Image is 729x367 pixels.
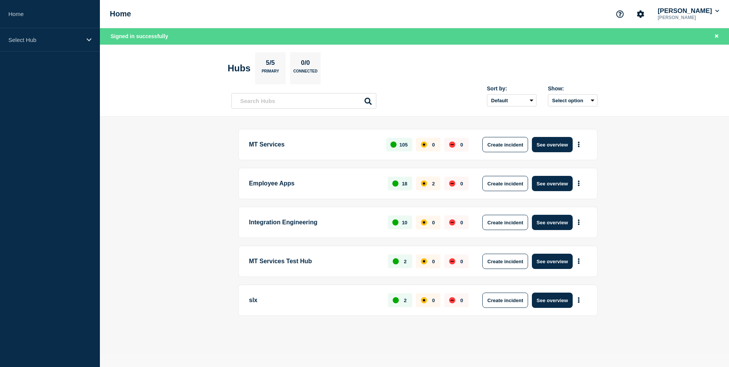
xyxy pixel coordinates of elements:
[393,258,399,264] div: up
[400,142,408,148] p: 105
[392,219,398,225] div: up
[532,254,572,269] button: See overview
[449,258,455,264] div: down
[421,219,427,225] div: affected
[249,293,379,308] p: slx
[532,137,572,152] button: See overview
[482,254,528,269] button: Create incident
[432,259,435,264] p: 0
[421,297,427,303] div: affected
[574,138,584,152] button: More actions
[390,142,397,148] div: up
[263,59,278,69] p: 5/5
[8,37,82,43] p: Select Hub
[421,258,427,264] div: affected
[460,181,463,187] p: 0
[712,32,721,41] button: Close banner
[574,216,584,230] button: More actions
[612,6,628,22] button: Support
[421,142,427,148] div: affected
[249,137,377,152] p: MT Services
[482,215,528,230] button: Create incident
[402,181,407,187] p: 18
[249,176,379,191] p: Employee Apps
[402,220,407,225] p: 10
[449,219,455,225] div: down
[460,220,463,225] p: 0
[482,137,528,152] button: Create incident
[532,215,572,230] button: See overview
[404,259,406,264] p: 2
[298,59,313,69] p: 0/0
[482,293,528,308] button: Create incident
[392,180,398,187] div: up
[656,7,721,15] button: [PERSON_NAME]
[487,94,536,106] select: Sort by
[421,180,427,187] div: affected
[460,298,463,303] p: 0
[449,297,455,303] div: down
[548,94,597,106] button: Select option
[432,181,435,187] p: 2
[393,297,399,303] div: up
[262,69,279,77] p: Primary
[656,15,721,20] p: [PERSON_NAME]
[460,142,463,148] p: 0
[532,293,572,308] button: See overview
[404,298,406,303] p: 2
[231,93,376,109] input: Search Hubs
[487,85,536,92] div: Sort by:
[532,176,572,191] button: See overview
[249,254,379,269] p: MT Services Test Hub
[111,33,168,39] span: Signed in successfully
[460,259,463,264] p: 0
[110,10,131,18] h1: Home
[432,220,435,225] p: 0
[574,254,584,269] button: More actions
[574,293,584,307] button: More actions
[548,85,597,92] div: Show:
[432,142,435,148] p: 0
[228,63,250,74] h2: Hubs
[432,298,435,303] p: 0
[574,177,584,191] button: More actions
[449,180,455,187] div: down
[633,6,649,22] button: Account settings
[482,176,528,191] button: Create incident
[449,142,455,148] div: down
[293,69,317,77] p: Connected
[249,215,379,230] p: Integration Engineering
